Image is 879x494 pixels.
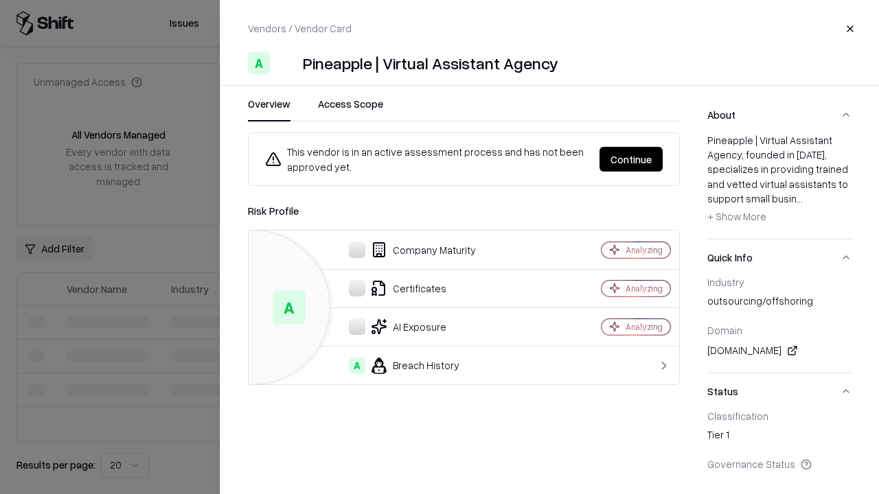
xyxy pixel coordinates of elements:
div: A [349,357,365,374]
button: Quick Info [707,239,852,276]
div: This vendor is in an active assessment process and has not been approved yet. [265,144,589,174]
div: Breach History [260,357,553,374]
div: Risk Profile [248,202,680,219]
button: + Show More [707,206,766,228]
button: Status [707,373,852,410]
div: A [248,52,270,74]
div: Tier 1 [707,427,852,447]
p: Vendors / Vendor Card [248,21,352,36]
div: Certificates [260,280,553,296]
button: Continue [600,147,663,172]
div: Company Maturity [260,242,553,258]
div: Pineapple | Virtual Assistant Agency [303,52,558,74]
div: Analyzing [626,283,663,294]
img: Pineapple | Virtual Assistant Agency [275,52,297,74]
div: Analyzing [626,244,663,256]
div: Pineapple | Virtual Assistant Agency, founded in [DATE], specializes in providing trained and vet... [707,133,852,228]
div: AI Exposure [260,318,553,335]
span: ... [797,192,803,204]
div: Domain [707,324,852,336]
div: Classification [707,410,852,422]
div: outsourcing/offshoring [707,294,852,313]
button: About [707,97,852,133]
button: Access Scope [318,97,383,121]
div: Governance Status [707,458,852,470]
div: About [707,133,852,239]
button: Overview [248,97,290,121]
div: Analyzing [626,321,663,333]
span: + Show More [707,210,766,222]
div: Quick Info [707,276,852,373]
div: Industry [707,276,852,288]
div: A [273,291,306,324]
div: [DOMAIN_NAME] [707,342,852,359]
